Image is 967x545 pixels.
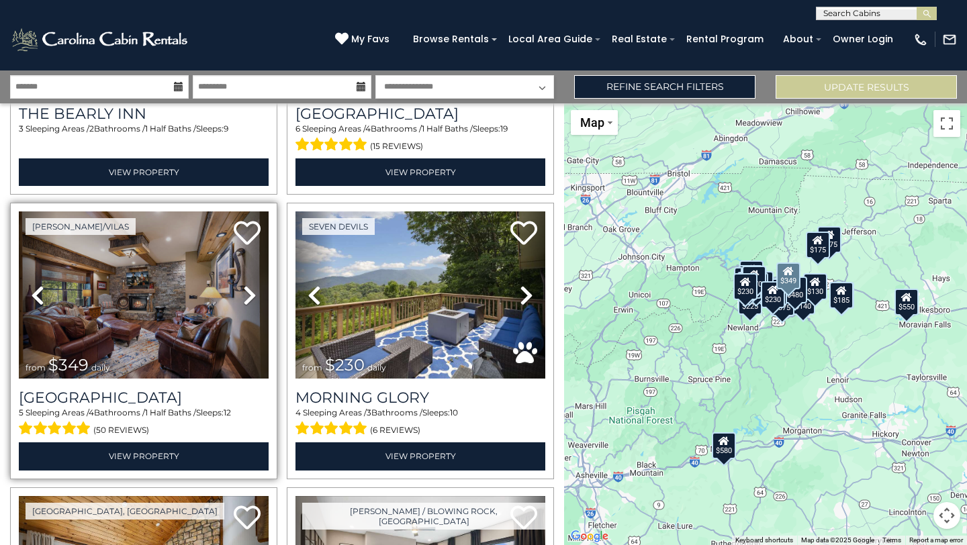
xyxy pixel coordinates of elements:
[26,362,46,373] span: from
[776,262,800,289] div: $349
[735,536,793,545] button: Keyboard shortcuts
[510,219,537,248] a: Add to favorites
[422,123,473,134] span: 1 Half Baths /
[450,407,458,417] span: 10
[19,123,24,134] span: 3
[882,536,901,544] a: Terms
[10,26,191,53] img: White-1-2.png
[295,105,545,123] h3: Lake Haven Lodge
[742,266,766,293] div: $270
[806,232,830,258] div: $175
[933,110,960,137] button: Toggle fullscreen view
[933,502,960,529] button: Map camera controls
[145,123,196,134] span: 1 Half Baths /
[234,504,261,533] a: Add to favorites
[19,389,269,407] h3: Diamond Creek Lodge
[19,442,269,470] a: View Property
[817,226,841,253] div: $175
[500,123,508,134] span: 19
[712,432,736,459] div: $580
[567,528,612,545] img: Google
[733,273,757,300] div: $230
[829,282,854,309] div: $185
[351,32,389,46] span: My Favs
[19,407,269,439] div: Sleeping Areas / Bathrooms / Sleeps:
[365,123,371,134] span: 4
[502,29,599,50] a: Local Area Guide
[295,442,545,470] a: View Property
[295,123,300,134] span: 6
[367,362,386,373] span: daily
[406,29,496,50] a: Browse Rentals
[567,528,612,545] a: Open this area in Google Maps (opens a new window)
[335,32,393,47] a: My Favs
[89,123,94,134] span: 2
[370,422,420,439] span: (6 reviews)
[826,29,900,50] a: Owner Login
[680,29,770,50] a: Rental Program
[761,281,785,308] div: $230
[295,105,545,123] a: [GEOGRAPHIC_DATA]
[302,362,322,373] span: from
[803,273,827,300] div: $130
[48,355,89,375] span: $349
[26,218,136,235] a: [PERSON_NAME]/Vilas
[295,407,545,439] div: Sleeping Areas / Bathrooms / Sleeps:
[370,138,423,155] span: (15 reviews)
[224,123,228,134] span: 9
[19,105,269,123] a: The Bearly Inn
[295,123,545,155] div: Sleeping Areas / Bathrooms / Sleeps:
[302,503,545,530] a: [PERSON_NAME] / Blowing Rock, [GEOGRAPHIC_DATA]
[367,407,371,417] span: 3
[738,288,762,315] div: $225
[909,536,963,544] a: Report a map error
[89,407,94,417] span: 4
[295,389,545,407] a: Morning Glory
[19,407,24,417] span: 5
[783,277,807,303] div: $480
[19,211,269,379] img: thumbnail_163281253.jpeg
[574,75,755,99] a: Refine Search Filters
[894,289,919,315] div: $550
[26,503,224,519] a: [GEOGRAPHIC_DATA], [GEOGRAPHIC_DATA]
[913,32,928,47] img: phone-regular-white.png
[605,29,674,50] a: Real Estate
[739,260,764,287] div: $125
[571,110,618,135] button: Change map style
[19,158,269,186] a: View Property
[19,123,269,155] div: Sleeping Areas / Bathrooms / Sleeps:
[739,265,763,292] div: $425
[302,218,375,235] a: Seven Devils
[580,115,604,130] span: Map
[776,29,820,50] a: About
[234,219,261,248] a: Add to favorites
[295,211,545,379] img: thumbnail_164767145.jpeg
[801,536,874,544] span: Map data ©2025 Google
[145,407,196,417] span: 1 Half Baths /
[295,158,545,186] a: View Property
[93,422,149,439] span: (50 reviews)
[91,362,110,373] span: daily
[325,355,365,375] span: $230
[295,407,301,417] span: 4
[19,389,269,407] a: [GEOGRAPHIC_DATA]
[763,279,787,305] div: $400
[224,407,231,417] span: 12
[776,75,957,99] button: Update Results
[942,32,957,47] img: mail-regular-white.png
